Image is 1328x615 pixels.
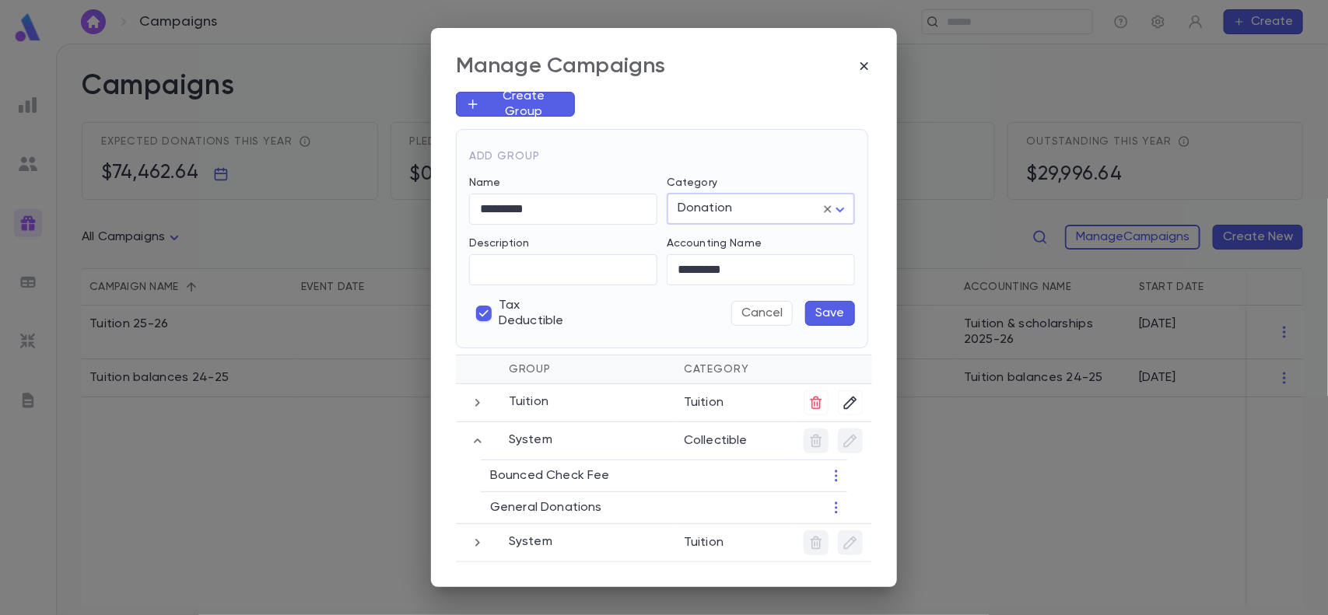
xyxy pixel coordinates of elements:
[667,176,717,189] label: Category
[684,428,785,449] p: Collectible
[469,176,501,189] label: Name
[678,202,732,215] span: Donation
[667,237,762,250] label: Accounting Name
[456,92,575,117] button: Create Group
[684,364,749,375] span: Category
[667,194,855,224] div: Donation
[731,301,793,326] button: Cancel
[456,53,666,79] div: Manage Campaigns
[509,364,551,375] span: Group
[469,237,530,250] label: Description
[509,394,548,410] p: Tuition
[499,298,564,329] span: Tax Deductible
[469,151,540,162] span: Add Group
[480,89,565,120] p: Create Group
[509,432,552,448] p: System
[490,468,776,484] p: Bounced Check Fee
[684,530,785,550] p: Tuition
[509,534,552,550] p: System
[684,390,785,411] p: Tuition
[805,301,855,326] button: Save
[490,500,776,515] p: General Donations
